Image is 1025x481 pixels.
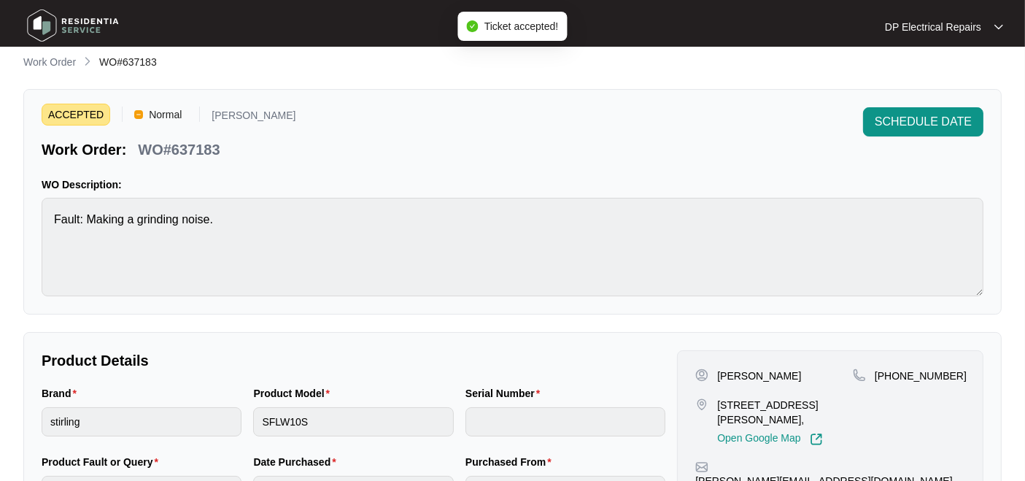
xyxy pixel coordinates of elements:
[23,55,76,69] p: Work Order
[484,20,558,32] span: Ticket accepted!
[853,369,866,382] img: map-pin
[253,386,336,401] label: Product Model
[42,139,126,160] p: Work Order:
[875,369,967,383] p: [PHONE_NUMBER]
[253,407,453,436] input: Product Model
[42,350,665,371] p: Product Details
[20,55,79,71] a: Work Order
[42,386,82,401] label: Brand
[42,407,241,436] input: Brand
[465,407,665,436] input: Serial Number
[42,198,983,296] textarea: Fault: Making a grinding noise.
[695,369,708,382] img: user-pin
[253,455,341,469] label: Date Purchased
[143,104,187,126] span: Normal
[467,20,479,32] span: check-circle
[134,110,143,119] img: Vercel Logo
[717,398,853,427] p: [STREET_ADDRESS][PERSON_NAME],
[885,20,981,34] p: DP Electrical Repairs
[42,104,110,126] span: ACCEPTED
[212,110,295,126] p: [PERSON_NAME]
[875,113,972,131] span: SCHEDULE DATE
[810,433,823,446] img: Link-External
[695,398,708,411] img: map-pin
[82,55,93,67] img: chevron-right
[138,139,220,160] p: WO#637183
[22,4,124,47] img: residentia service logo
[42,455,164,469] label: Product Fault or Query
[717,369,801,383] p: [PERSON_NAME]
[994,23,1003,31] img: dropdown arrow
[465,386,546,401] label: Serial Number
[695,461,708,474] img: map-pin
[717,433,822,446] a: Open Google Map
[42,177,983,192] p: WO Description:
[465,455,557,469] label: Purchased From
[99,56,157,68] span: WO#637183
[863,107,983,136] button: SCHEDULE DATE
